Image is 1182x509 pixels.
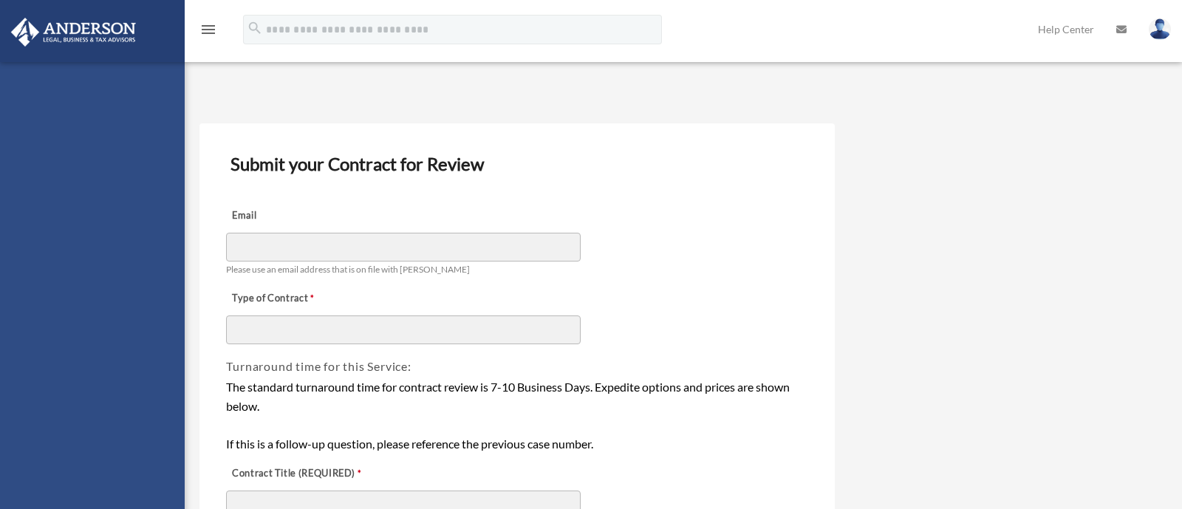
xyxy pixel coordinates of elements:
label: Contract Title (REQUIRED) [226,463,374,484]
span: Turnaround time for this Service: [226,359,411,373]
h3: Submit your Contract for Review [225,148,809,180]
label: Type of Contract [226,288,374,309]
img: Anderson Advisors Platinum Portal [7,18,140,47]
i: search [247,20,263,36]
a: menu [199,26,217,38]
label: Email [226,205,374,226]
div: The standard turnaround time for contract review is 7-10 Business Days. Expedite options and pric... [226,378,807,453]
i: menu [199,21,217,38]
span: Please use an email address that is on file with [PERSON_NAME] [226,264,470,275]
img: User Pic [1149,18,1171,40]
